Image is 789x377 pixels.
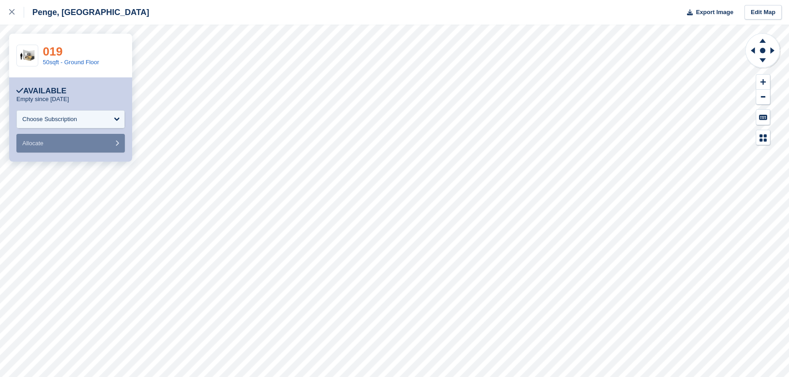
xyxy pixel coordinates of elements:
button: Allocate [16,134,125,153]
a: Edit Map [744,5,782,20]
div: Available [16,87,67,96]
a: 50sqft - Ground Floor [43,59,99,66]
button: Map Legend [756,130,770,145]
span: Allocate [22,140,43,147]
button: Keyboard Shortcuts [756,110,770,125]
button: Zoom Out [756,90,770,105]
div: Choose Subscription [22,115,77,124]
button: Export Image [681,5,733,20]
div: Penge, [GEOGRAPHIC_DATA] [24,7,149,18]
span: Export Image [696,8,733,17]
img: 50-sqft-unit.jpg [17,48,38,64]
button: Zoom In [756,75,770,90]
a: 019 [43,45,62,58]
p: Empty since [DATE] [16,96,69,103]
